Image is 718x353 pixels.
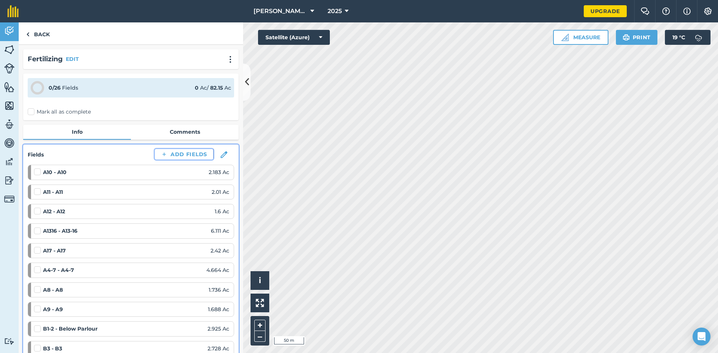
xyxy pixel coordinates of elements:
[662,7,671,15] img: A question mark icon
[259,276,261,285] span: i
[209,286,229,294] span: 1.736 Ac
[155,149,213,160] button: Add Fields
[665,30,711,45] button: 19 °C
[210,84,223,91] strong: 82.15
[49,84,78,92] div: Fields
[4,44,15,55] img: svg+xml;base64,PHN2ZyB4bWxucz0iaHR0cDovL3d3dy53My5vcmcvMjAwMC9zdmciIHdpZHRoPSI1NiIgaGVpZ2h0PSI2MC...
[553,30,608,45] button: Measure
[208,305,229,313] span: 1.688 Ac
[623,33,630,42] img: svg+xml;base64,PHN2ZyB4bWxucz0iaHR0cDovL3d3dy53My5vcmcvMjAwMC9zdmciIHdpZHRoPSIxOSIgaGVpZ2h0PSIyNC...
[43,247,66,255] strong: A17 - A17
[209,168,229,176] span: 2.183 Ac
[672,30,685,45] span: 19 ° C
[703,7,712,15] img: A cog icon
[4,194,15,204] img: svg+xml;base64,PD94bWwgdmVyc2lvbj0iMS4wIiBlbmNvZGluZz0idXRmLTgiPz4KPCEtLSBHZW5lcmF0b3I6IEFkb2JlIE...
[254,7,307,16] span: [PERSON_NAME] Farm
[693,328,711,346] div: Open Intercom Messenger
[328,7,342,16] span: 2025
[4,25,15,37] img: svg+xml;base64,PD94bWwgdmVyc2lvbj0iMS4wIiBlbmNvZGluZz0idXRmLTgiPz4KPCEtLSBHZW5lcmF0b3I6IEFkb2JlIE...
[43,188,63,196] strong: A11 - A11
[19,22,57,44] a: Back
[131,125,239,139] a: Comments
[4,338,15,345] img: svg+xml;base64,PD94bWwgdmVyc2lvbj0iMS4wIiBlbmNvZGluZz0idXRmLTgiPz4KPCEtLSBHZW5lcmF0b3I6IEFkb2JlIE...
[211,247,229,255] span: 2.42 Ac
[208,325,229,333] span: 2.925 Ac
[43,207,65,216] strong: A12 - A12
[616,30,658,45] button: Print
[4,81,15,93] img: svg+xml;base64,PHN2ZyB4bWxucz0iaHR0cDovL3d3dy53My5vcmcvMjAwMC9zdmciIHdpZHRoPSI1NiIgaGVpZ2h0PSI2MC...
[641,7,650,15] img: Two speech bubbles overlapping with the left bubble in the forefront
[691,30,706,45] img: svg+xml;base64,PD94bWwgdmVyc2lvbj0iMS4wIiBlbmNvZGluZz0idXRmLTgiPz4KPCEtLSBHZW5lcmF0b3I6IEFkb2JlIE...
[212,188,229,196] span: 2.01 Ac
[43,227,77,235] strong: A1316 - A13-16
[254,320,266,331] button: +
[256,299,264,307] img: Four arrows, one pointing top left, one top right, one bottom right and the last bottom left
[66,55,79,63] button: EDIT
[43,344,62,353] strong: B3 - B3
[683,7,691,16] img: svg+xml;base64,PHN2ZyB4bWxucz0iaHR0cDovL3d3dy53My5vcmcvMjAwMC9zdmciIHdpZHRoPSIxNyIgaGVpZ2h0PSIxNy...
[4,175,15,186] img: svg+xml;base64,PD94bWwgdmVyc2lvbj0iMS4wIiBlbmNvZGluZz0idXRmLTgiPz4KPCEtLSBHZW5lcmF0b3I6IEFkb2JlIE...
[43,325,98,333] strong: B1-2 - Below Parlour
[254,331,266,342] button: –
[4,119,15,130] img: svg+xml;base64,PD94bWwgdmVyc2lvbj0iMS4wIiBlbmNvZGluZz0idXRmLTgiPz4KPCEtLSBHZW5lcmF0b3I6IEFkb2JlIE...
[221,151,227,158] img: svg+xml;base64,PHN2ZyB3aWR0aD0iMTgiIGhlaWdodD0iMTgiIHZpZXdCb3g9IjAgMCAxOCAxOCIgZmlsbD0ibm9uZSIgeG...
[226,56,235,63] img: svg+xml;base64,PHN2ZyB4bWxucz0iaHR0cDovL3d3dy53My5vcmcvMjAwMC9zdmciIHdpZHRoPSIyMCIgaGVpZ2h0PSIyNC...
[28,54,63,65] h2: Fertilizing
[43,286,63,294] strong: A8 - A8
[28,151,44,159] h4: Fields
[258,30,330,45] button: Satellite (Azure)
[28,108,91,116] label: Mark all as complete
[4,137,15,149] img: svg+xml;base64,PD94bWwgdmVyc2lvbj0iMS4wIiBlbmNvZGluZz0idXRmLTgiPz4KPCEtLSBHZW5lcmF0b3I6IEFkb2JlIE...
[23,125,131,139] a: Info
[49,84,61,91] strong: 0 / 26
[561,34,569,41] img: Ruler icon
[4,100,15,111] img: svg+xml;base64,PHN2ZyB4bWxucz0iaHR0cDovL3d3dy53My5vcmcvMjAwMC9zdmciIHdpZHRoPSI1NiIgaGVpZ2h0PSI2MC...
[206,266,229,274] span: 4.664 Ac
[211,227,229,235] span: 6.111 Ac
[584,5,627,17] a: Upgrade
[4,156,15,167] img: svg+xml;base64,PD94bWwgdmVyc2lvbj0iMS4wIiBlbmNvZGluZz0idXRmLTgiPz4KPCEtLSBHZW5lcmF0b3I6IEFkb2JlIE...
[215,207,229,216] span: 1.6 Ac
[43,266,74,274] strong: A4-7 - A4-7
[26,30,30,39] img: svg+xml;base64,PHN2ZyB4bWxucz0iaHR0cDovL3d3dy53My5vcmcvMjAwMC9zdmciIHdpZHRoPSI5IiBoZWlnaHQ9IjI0Ii...
[43,305,63,313] strong: A9 - A9
[195,84,231,92] div: Ac / Ac
[43,168,67,176] strong: A10 - A10
[7,5,19,17] img: fieldmargin Logo
[195,84,199,91] strong: 0
[4,63,15,74] img: svg+xml;base64,PD94bWwgdmVyc2lvbj0iMS4wIiBlbmNvZGluZz0idXRmLTgiPz4KPCEtLSBHZW5lcmF0b3I6IEFkb2JlIE...
[208,344,229,353] span: 2.728 Ac
[251,271,269,290] button: i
